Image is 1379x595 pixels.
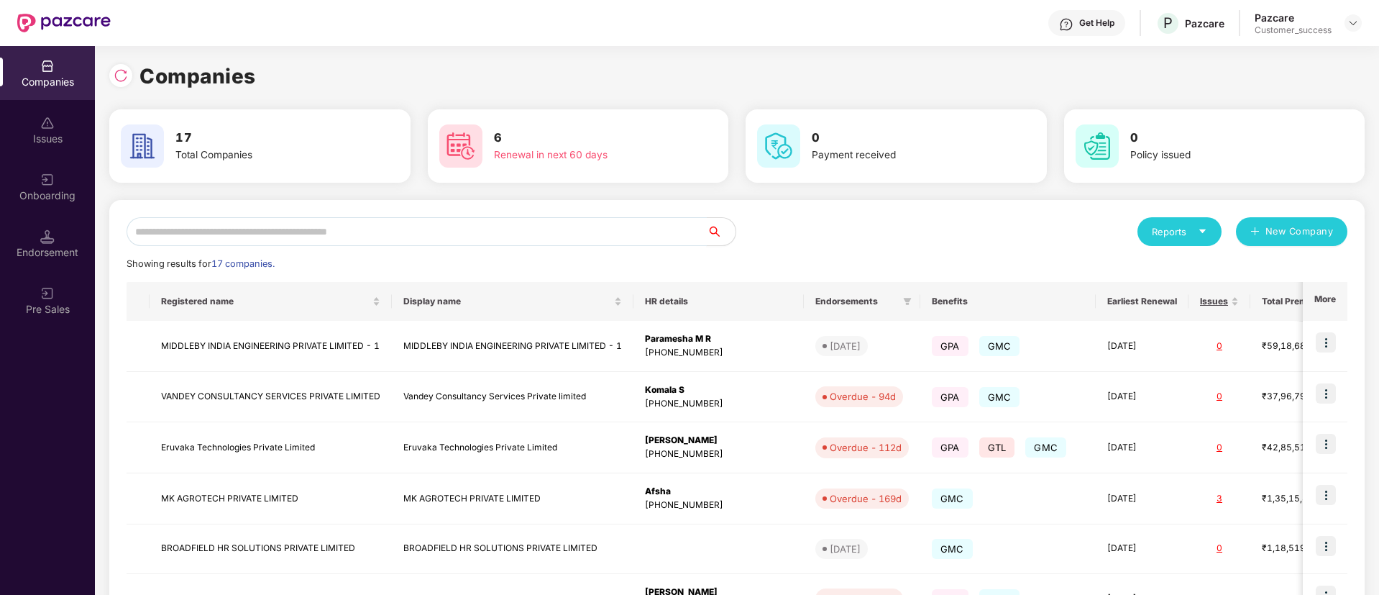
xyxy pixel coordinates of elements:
div: 0 [1200,340,1239,353]
div: Pazcare [1185,17,1224,30]
img: icon [1316,332,1336,353]
div: [PHONE_NUMBER] [645,448,792,461]
div: 3 [1200,492,1239,506]
span: Issues [1200,296,1228,307]
td: [DATE] [1096,473,1188,524]
img: svg+xml;base64,PHN2ZyB4bWxucz0iaHR0cDovL3d3dy53My5vcmcvMjAwMC9zdmciIHdpZHRoPSI2MCIgaGVpZ2h0PSI2MC... [757,124,800,168]
button: search [706,217,736,246]
div: ₹1,35,15,875.76 [1262,492,1334,506]
div: ₹1,18,519.2 [1262,542,1334,555]
div: 0 [1200,441,1239,455]
img: svg+xml;base64,PHN2ZyB3aWR0aD0iMjAiIGhlaWdodD0iMjAiIHZpZXdCb3g9IjAgMCAyMCAyMCIgZmlsbD0ibm9uZSIgeG... [40,286,55,301]
span: GMC [979,387,1020,407]
span: GMC [932,489,973,509]
img: svg+xml;base64,PHN2ZyB4bWxucz0iaHR0cDovL3d3dy53My5vcmcvMjAwMC9zdmciIHdpZHRoPSI2MCIgaGVpZ2h0PSI2MC... [1076,124,1119,168]
td: MK AGROTECH PRIVATE LIMITED [150,473,392,524]
div: [DATE] [830,339,861,353]
div: [PHONE_NUMBER] [645,346,792,360]
img: svg+xml;base64,PHN2ZyBpZD0iQ29tcGFuaWVzIiB4bWxucz0iaHR0cDovL3d3dy53My5vcmcvMjAwMC9zdmciIHdpZHRoPS... [40,59,55,73]
span: caret-down [1198,227,1207,236]
td: MK AGROTECH PRIVATE LIMITED [392,473,633,524]
img: icon [1316,485,1336,505]
div: Pazcare [1255,11,1332,24]
div: [PHONE_NUMBER] [645,499,792,512]
div: Komala S [645,383,792,397]
span: Display name [403,296,611,307]
span: filter [903,297,912,306]
div: Get Help [1079,17,1114,29]
th: Earliest Renewal [1096,282,1188,321]
span: New Company [1265,224,1334,239]
div: Afsha [645,485,792,499]
div: Total Companies [175,147,357,163]
div: Overdue - 94d [830,389,896,404]
img: svg+xml;base64,PHN2ZyBpZD0iSXNzdWVzX2Rpc2FibGVkIiB4bWxucz0iaHR0cDovL3d3dy53My5vcmcvMjAwMC9zdmciIH... [40,116,55,130]
img: icon [1316,383,1336,404]
span: plus [1250,227,1260,238]
span: GMC [1025,437,1066,458]
div: Renewal in next 60 days [494,147,675,163]
span: Registered name [161,296,370,307]
div: Overdue - 169d [830,491,902,506]
span: P [1163,14,1173,32]
div: [DATE] [830,542,861,556]
img: icon [1316,536,1336,556]
div: ₹37,96,798.68 [1262,390,1334,404]
span: GPA [932,336,968,356]
div: ₹59,18,680.58 [1262,340,1334,353]
td: Eruvaka Technologies Private Limited [392,422,633,473]
td: BROADFIELD HR SOLUTIONS PRIVATE LIMITED [150,524,392,574]
div: ₹42,85,519.76 [1262,441,1334,455]
img: svg+xml;base64,PHN2ZyB3aWR0aD0iMjAiIGhlaWdodD0iMjAiIHZpZXdCb3g9IjAgMCAyMCAyMCIgZmlsbD0ibm9uZSIgeG... [40,173,55,187]
div: Customer_success [1255,24,1332,36]
td: Eruvaka Technologies Private Limited [150,422,392,473]
td: [DATE] [1096,372,1188,423]
div: Paramesha M R [645,332,792,346]
span: GPA [932,387,968,407]
div: Payment received [812,147,993,163]
img: svg+xml;base64,PHN2ZyBpZD0iSGVscC0zMngzMiIgeG1sbnM9Imh0dHA6Ly93d3cudzMub3JnLzIwMDAvc3ZnIiB3aWR0aD... [1059,17,1073,32]
span: GMC [979,336,1020,356]
span: filter [900,293,915,310]
div: Policy issued [1130,147,1311,163]
th: Display name [392,282,633,321]
h3: 6 [494,129,675,147]
th: Registered name [150,282,392,321]
img: svg+xml;base64,PHN2ZyB4bWxucz0iaHR0cDovL3d3dy53My5vcmcvMjAwMC9zdmciIHdpZHRoPSI2MCIgaGVpZ2h0PSI2MC... [121,124,164,168]
th: More [1303,282,1347,321]
div: Overdue - 112d [830,440,902,455]
td: [DATE] [1096,422,1188,473]
span: Total Premium [1262,296,1323,307]
td: [DATE] [1096,321,1188,372]
td: BROADFIELD HR SOLUTIONS PRIVATE LIMITED [392,524,633,574]
td: MIDDLEBY INDIA ENGINEERING PRIVATE LIMITED - 1 [392,321,633,372]
th: Issues [1188,282,1250,321]
img: svg+xml;base64,PHN2ZyBpZD0iRHJvcGRvd24tMzJ4MzIiIHhtbG5zPSJodHRwOi8vd3d3LnczLm9yZy8yMDAwL3N2ZyIgd2... [1347,17,1359,29]
td: [DATE] [1096,524,1188,574]
img: icon [1316,434,1336,454]
h3: 0 [1130,129,1311,147]
span: GMC [932,539,973,559]
div: Reports [1152,224,1207,239]
span: GTL [979,437,1015,458]
img: New Pazcare Logo [17,14,111,32]
div: [PHONE_NUMBER] [645,397,792,411]
th: Benefits [920,282,1096,321]
span: Endorsements [815,296,897,307]
th: Total Premium [1250,282,1345,321]
span: 17 companies. [211,258,275,269]
span: search [706,226,736,237]
h3: 17 [175,129,357,147]
div: [PERSON_NAME] [645,434,792,448]
div: 0 [1200,542,1239,555]
img: svg+xml;base64,PHN2ZyBpZD0iUmVsb2FkLTMyeDMyIiB4bWxucz0iaHR0cDovL3d3dy53My5vcmcvMjAwMC9zdmciIHdpZH... [114,68,128,83]
td: MIDDLEBY INDIA ENGINEERING PRIVATE LIMITED - 1 [150,321,392,372]
h1: Companies [139,60,256,92]
img: svg+xml;base64,PHN2ZyB4bWxucz0iaHR0cDovL3d3dy53My5vcmcvMjAwMC9zdmciIHdpZHRoPSI2MCIgaGVpZ2h0PSI2MC... [439,124,482,168]
td: Vandey Consultancy Services Private limited [392,372,633,423]
span: GPA [932,437,968,458]
span: Showing results for [127,258,275,269]
img: svg+xml;base64,PHN2ZyB3aWR0aD0iMTQuNSIgaGVpZ2h0PSIxNC41IiB2aWV3Qm94PSIwIDAgMTYgMTYiIGZpbGw9Im5vbm... [40,230,55,244]
h3: 0 [812,129,993,147]
button: plusNew Company [1236,217,1347,246]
